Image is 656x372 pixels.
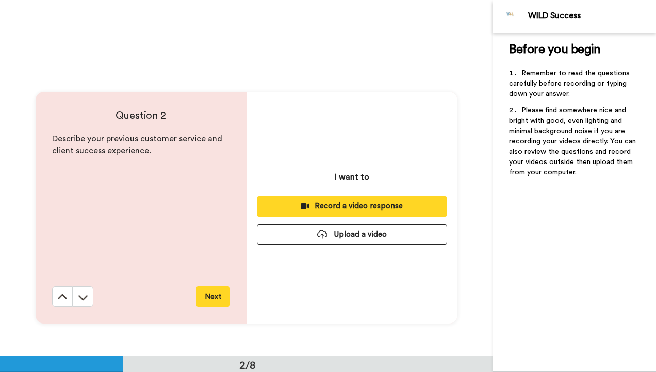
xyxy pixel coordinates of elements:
span: Please find somewhere nice and bright with good, even lighting and minimal background noise if yo... [509,107,638,176]
div: 2/8 [223,358,272,372]
div: WILD Success [528,11,655,21]
button: Next [196,286,230,307]
span: Remember to read the questions carefully before recording or typing down your answer. [509,70,632,98]
p: I want to [335,171,369,183]
div: Record a video response [265,201,439,212]
span: Describe your previous customer service and client success experience. [52,135,224,155]
h4: Question 2 [52,108,230,123]
button: Upload a video [257,224,447,245]
img: Profile Image [498,4,523,29]
span: Before you begin [509,43,600,56]
button: Record a video response [257,196,447,216]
